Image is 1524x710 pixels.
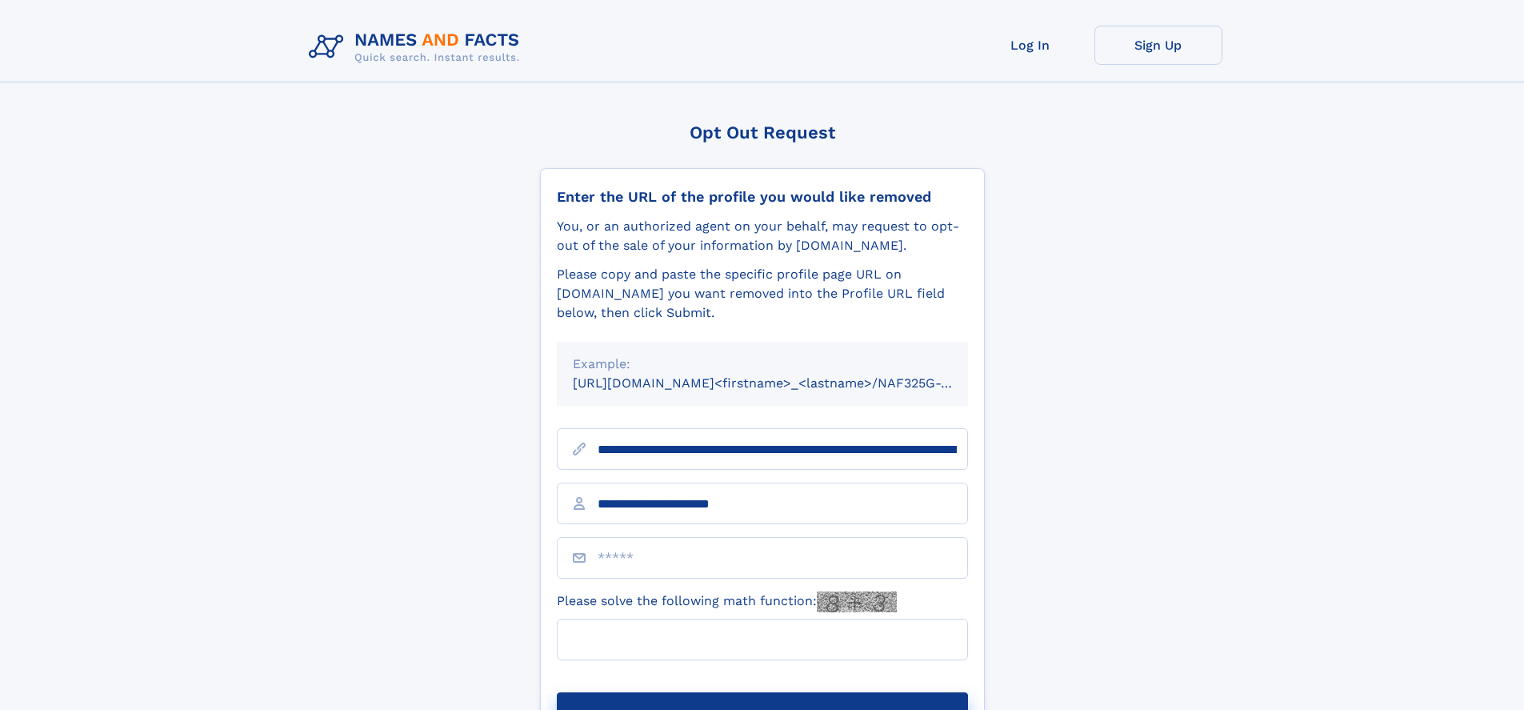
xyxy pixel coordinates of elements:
[557,188,968,206] div: Enter the URL of the profile you would like removed
[302,26,533,69] img: Logo Names and Facts
[573,355,952,374] div: Example:
[557,217,968,255] div: You, or an authorized agent on your behalf, may request to opt-out of the sale of your informatio...
[540,122,985,142] div: Opt Out Request
[557,265,968,323] div: Please copy and paste the specific profile page URL on [DOMAIN_NAME] you want removed into the Pr...
[1094,26,1222,65] a: Sign Up
[966,26,1094,65] a: Log In
[573,375,998,391] small: [URL][DOMAIN_NAME]<firstname>_<lastname>/NAF325G-xxxxxxxx
[557,592,897,612] label: Please solve the following math function:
